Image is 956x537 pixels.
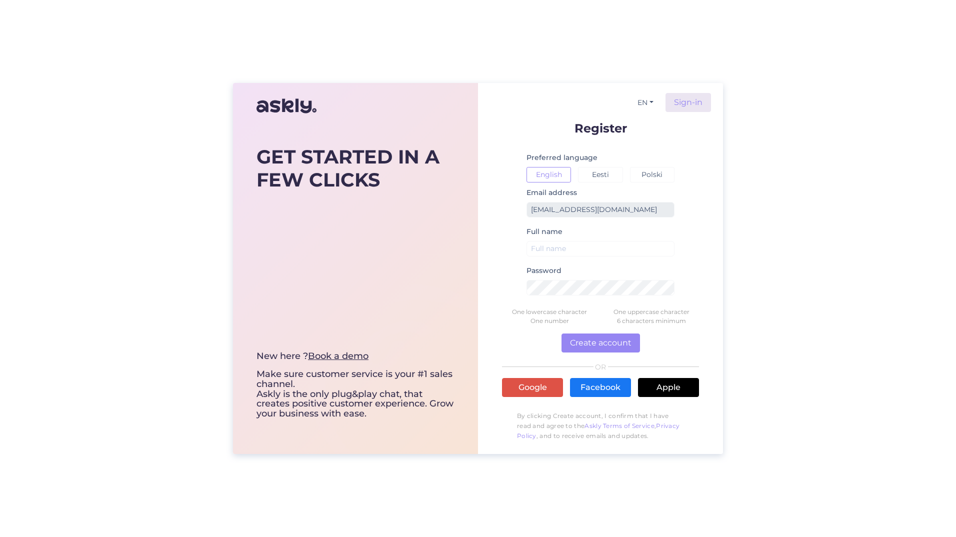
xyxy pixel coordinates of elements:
[526,202,674,217] input: Enter email
[638,378,699,397] a: Apple
[561,333,640,352] button: Create account
[584,422,654,429] a: Askly Terms of Service
[256,351,454,419] div: Make sure customer service is your #1 sales channel. Askly is the only plug&play chat, that creat...
[526,187,577,198] label: Email address
[630,167,674,182] button: Polski
[502,122,699,134] p: Register
[570,378,631,397] a: Facebook
[526,152,597,163] label: Preferred language
[600,316,702,325] div: 6 characters minimum
[600,307,702,316] div: One uppercase character
[665,93,711,112] a: Sign-in
[308,350,368,361] a: Book a demo
[502,378,563,397] a: Google
[526,167,571,182] button: English
[498,316,600,325] div: One number
[526,265,561,276] label: Password
[633,95,657,110] button: EN
[498,307,600,316] div: One lowercase character
[256,145,454,191] div: GET STARTED IN A FEW CLICKS
[256,94,316,118] img: Askly
[578,167,622,182] button: Eesti
[256,351,454,361] div: New here ?
[502,406,699,446] p: By clicking Create account, I confirm that I have read and agree to the , , and to receive emails...
[526,241,674,256] input: Full name
[593,363,608,370] span: OR
[526,226,562,237] label: Full name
